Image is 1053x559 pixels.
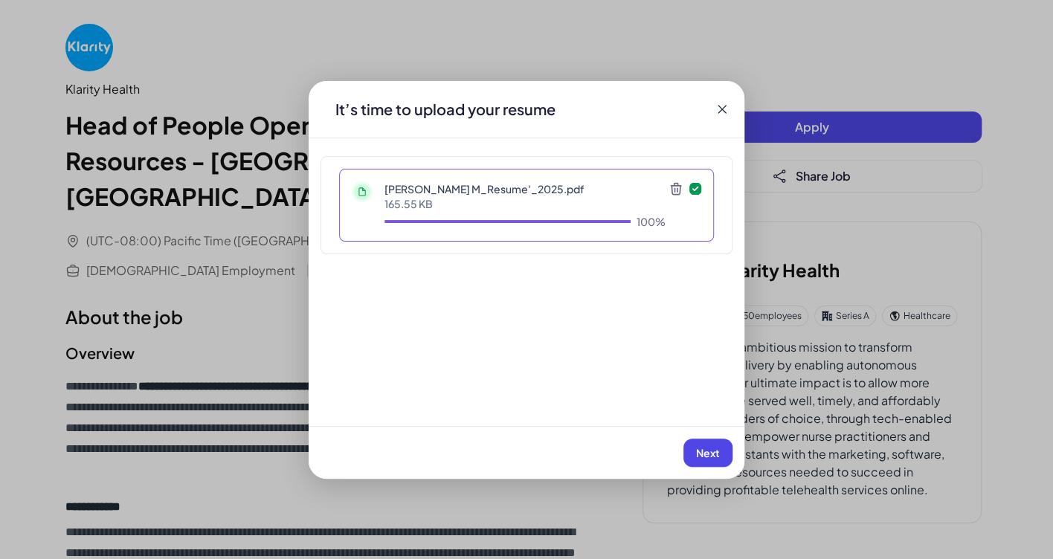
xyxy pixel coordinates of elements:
[384,181,666,196] p: [PERSON_NAME] M_Resume'_2025.pdf
[323,99,567,120] div: It’s time to upload your resume
[696,446,720,459] span: Next
[637,214,666,229] div: 100%
[384,196,666,211] p: 165.55 KB
[683,439,732,467] button: Next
